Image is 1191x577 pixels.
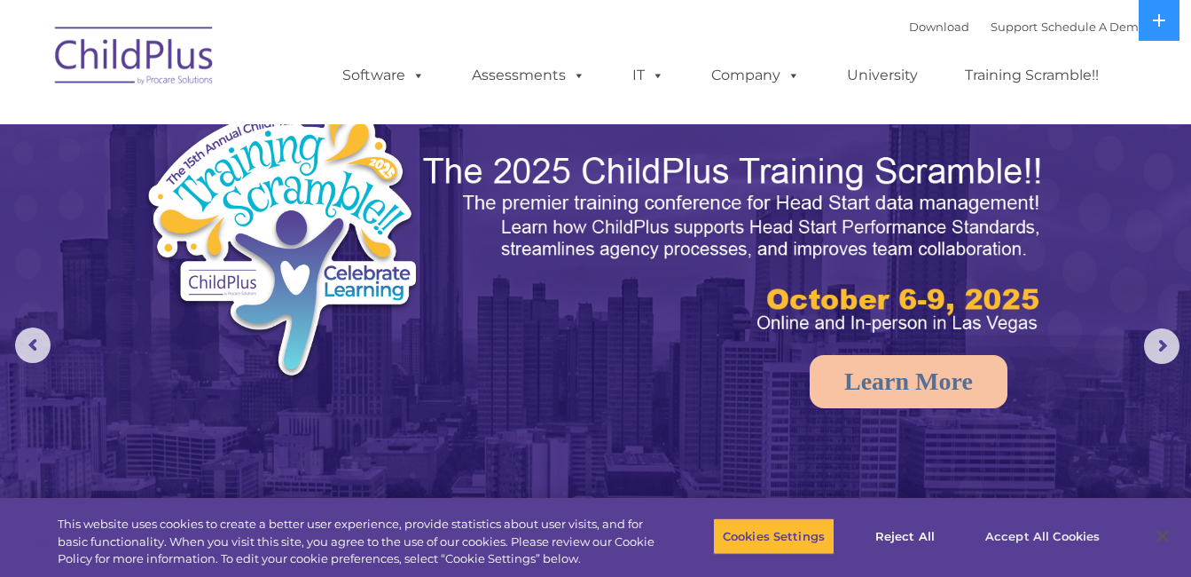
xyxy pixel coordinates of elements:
[909,20,1146,34] font: |
[1143,517,1182,556] button: Close
[454,58,603,93] a: Assessments
[991,20,1038,34] a: Support
[829,58,936,93] a: University
[693,58,818,93] a: Company
[247,117,301,130] span: Last name
[1041,20,1146,34] a: Schedule A Demo
[615,58,682,93] a: IT
[247,190,322,203] span: Phone number
[976,518,1109,555] button: Accept All Cookies
[713,518,834,555] button: Cookies Settings
[947,58,1117,93] a: Training Scramble!!
[325,58,443,93] a: Software
[909,20,969,34] a: Download
[810,355,1007,408] a: Learn More
[58,516,655,568] div: This website uses cookies to create a better user experience, provide statistics about user visit...
[46,14,223,103] img: ChildPlus by Procare Solutions
[850,518,960,555] button: Reject All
